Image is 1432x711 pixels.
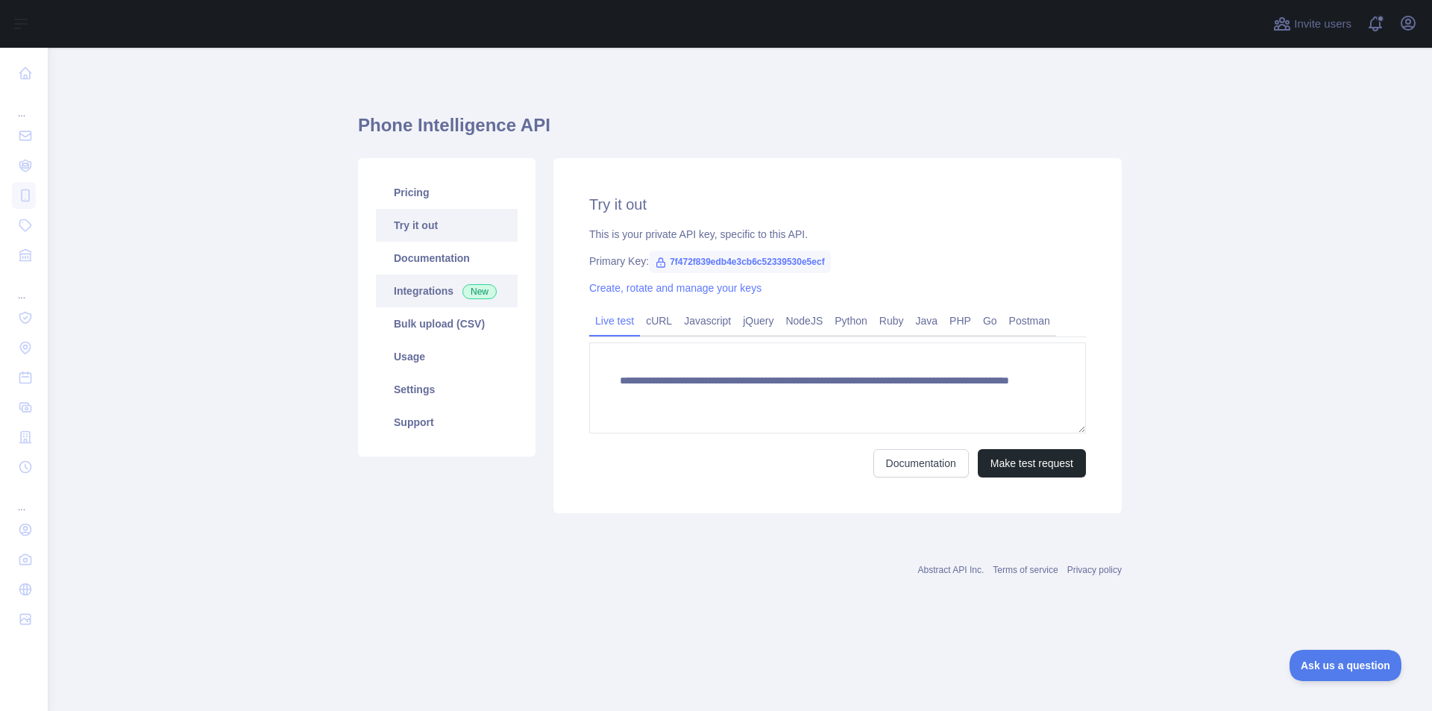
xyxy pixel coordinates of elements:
div: Primary Key: [589,254,1086,269]
a: Pricing [376,176,518,209]
a: Java [910,309,944,333]
h1: Phone Intelligence API [358,113,1122,149]
a: jQuery [737,309,779,333]
a: Privacy policy [1067,565,1122,575]
h2: Try it out [589,194,1086,215]
a: Abstract API Inc. [918,565,984,575]
a: Terms of service [993,565,1058,575]
a: Settings [376,373,518,406]
button: Make test request [978,449,1086,477]
div: ... [12,272,36,301]
a: Live test [589,309,640,333]
a: Bulk upload (CSV) [376,307,518,340]
a: Ruby [873,309,910,333]
a: Documentation [873,449,969,477]
a: Documentation [376,242,518,275]
a: PHP [943,309,977,333]
a: Try it out [376,209,518,242]
a: Create, rotate and manage your keys [589,282,761,294]
span: 7f472f839edb4e3cb6c52339530e5ecf [649,251,831,273]
div: This is your private API key, specific to this API. [589,227,1086,242]
div: ... [12,483,36,513]
a: Go [977,309,1003,333]
a: Postman [1003,309,1056,333]
a: Integrations New [376,275,518,307]
a: Usage [376,340,518,373]
span: Invite users [1294,16,1351,33]
a: NodeJS [779,309,829,333]
iframe: Toggle Customer Support [1290,650,1402,681]
a: Javascript [678,309,737,333]
a: Support [376,406,518,439]
span: New [462,284,497,299]
a: cURL [640,309,678,333]
div: ... [12,90,36,119]
button: Invite users [1270,12,1354,36]
a: Python [829,309,873,333]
